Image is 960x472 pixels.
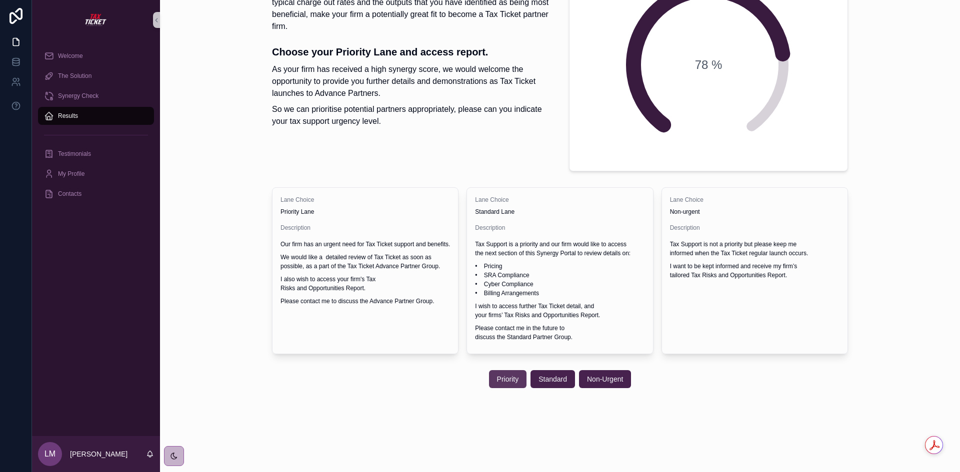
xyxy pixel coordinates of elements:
a: Results [38,107,154,125]
span: Lane Choice [670,196,839,204]
span: Standard [538,374,567,384]
p: We would like a detailed review of Tax Ticket as soon as possible, as a part of the Tax Ticket Ad... [280,253,450,271]
p: As your firm has received a high synergy score, we would welcome the opportunity to provide you f... [272,63,551,99]
img: App logo [84,12,108,28]
a: Welcome [38,47,154,65]
button: Standard [530,370,575,388]
span: Contacts [58,190,81,198]
p: I also wish to access your firm's Tax Risks and Opportunities Report. [280,275,450,293]
p: Tax Support is not a priority but please keep me informed when the Tax Ticket regular launch occurs. [670,240,839,258]
p: I want to be kept informed and receive my firm’s tailored Tax Risks and Opportunities Report. [670,262,839,280]
span: Non-Urgent [587,374,623,384]
span: Description [280,224,450,232]
a: Testimonials [38,145,154,163]
p: Our firm has an urgent need for Tax Ticket support and benefits. [280,240,450,249]
p: Tax Support is a priority and our firm would like to access the next section of this Synergy Port... [475,240,644,258]
p: [PERSON_NAME] [70,449,127,459]
span: Testimonials [58,150,91,158]
p: I wish to access further Tax Ticket detail, and your firms’ Tax Risks and Opportunities Report. [475,302,644,320]
a: My Profile [38,165,154,183]
span: The Solution [58,72,91,80]
h3: Choose your Priority Lane and access report. [272,44,551,59]
span: Synergy Check [58,92,98,100]
span: Standard Lane [475,208,644,216]
span: My Profile [58,170,84,178]
span: LM [44,448,55,460]
a: The Solution [38,67,154,85]
span: Non-urgent [670,208,839,216]
span: Description [475,224,644,232]
span: Lane Choice [475,196,644,204]
p: So we can prioritise potential partners appropriately, please can you indicate your tax support u... [272,103,551,127]
a: Contacts [38,185,154,203]
span: Priority [497,374,519,384]
div: scrollable content [32,40,160,216]
span: Description [670,224,839,232]
a: Synergy Check [38,87,154,105]
button: Priority [489,370,527,388]
span: Results [58,112,78,120]
span: Lane Choice [280,196,450,204]
p: • Pricing • SRA Compliance • Cyber Compliance • Billing Arrangements [475,262,644,298]
p: Please contact me to discuss the Advance Partner Group. [280,297,450,306]
span: Priority Lane [280,208,450,216]
span: Welcome [58,52,83,60]
p: Please contact me in the future to discuss the Standard Partner Group. [475,324,644,342]
span: 78 % [695,57,722,73]
button: Non-Urgent [579,370,631,388]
